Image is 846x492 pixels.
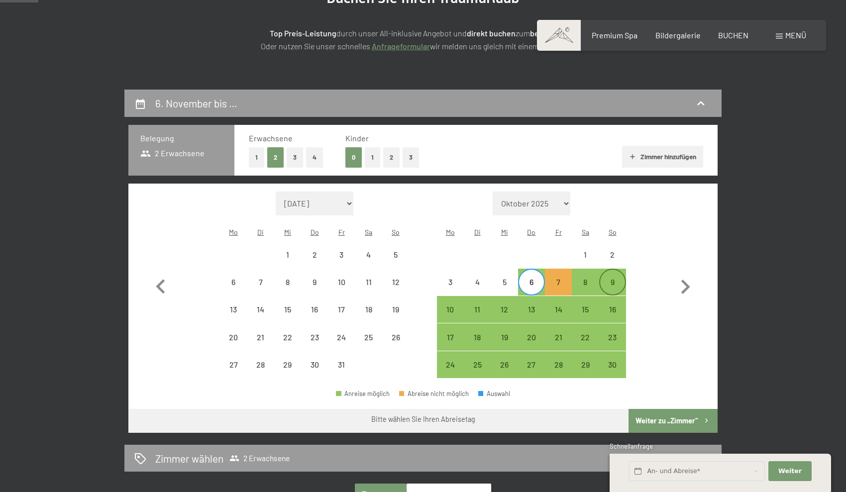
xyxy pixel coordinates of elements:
[329,305,354,330] div: 17
[329,278,354,303] div: 10
[610,442,653,450] span: Schnellanfrage
[382,296,409,323] div: Abreise nicht möglich
[336,391,390,397] div: Anreise möglich
[220,296,247,323] div: Mon Oct 13 2025
[249,147,264,168] button: 1
[247,296,274,323] div: Abreise nicht möglich
[437,269,464,295] div: Abreise nicht möglich
[274,241,301,268] div: Wed Oct 01 2025
[478,391,510,397] div: Auswahl
[491,269,518,295] div: Abreise nicht möglich
[301,351,328,378] div: Thu Oct 30 2025
[465,305,490,330] div: 11
[301,296,328,323] div: Abreise nicht möglich
[383,147,400,168] button: 2
[274,351,301,378] div: Wed Oct 29 2025
[328,323,355,350] div: Abreise nicht möglich
[545,323,572,350] div: Fri Nov 21 2025
[518,269,545,295] div: Abreise möglich
[155,97,237,109] h2: 6. November bis …
[365,228,372,236] abbr: Samstag
[383,333,408,358] div: 26
[491,351,518,378] div: Wed Nov 26 2025
[491,323,518,350] div: Abreise möglich
[257,228,264,236] abbr: Dienstag
[545,296,572,323] div: Fri Nov 14 2025
[355,269,382,295] div: Abreise nicht möglich
[491,323,518,350] div: Wed Nov 19 2025
[355,323,382,350] div: Sat Oct 25 2025
[247,296,274,323] div: Tue Oct 14 2025
[338,228,345,236] abbr: Freitag
[655,30,701,40] a: Bildergalerie
[382,241,409,268] div: Sun Oct 05 2025
[155,451,223,466] h2: Zimmer wählen
[718,30,748,40] a: BUCHEN
[356,305,381,330] div: 18
[546,278,571,303] div: 7
[355,296,382,323] div: Sat Oct 18 2025
[437,269,464,295] div: Mon Nov 03 2025
[573,305,598,330] div: 15
[329,251,354,276] div: 3
[599,351,626,378] div: Abreise möglich
[622,146,703,168] button: Zimmer hinzufügen
[311,228,319,236] abbr: Donnerstag
[302,305,327,330] div: 16
[345,147,362,168] button: 0
[545,351,572,378] div: Fri Nov 28 2025
[274,351,301,378] div: Abreise nicht möglich
[465,333,490,358] div: 18
[573,361,598,386] div: 29
[519,361,544,386] div: 27
[491,296,518,323] div: Abreise möglich
[328,323,355,350] div: Fri Oct 24 2025
[284,228,291,236] abbr: Mittwoch
[220,351,247,378] div: Mon Oct 27 2025
[221,278,246,303] div: 6
[274,323,301,350] div: Abreise nicht möglich
[464,351,491,378] div: Tue Nov 25 2025
[437,296,464,323] div: Abreise möglich
[302,278,327,303] div: 9
[220,269,247,295] div: Abreise nicht möglich
[328,296,355,323] div: Abreise nicht möglich
[270,28,336,38] strong: Top Preis-Leistung
[247,351,274,378] div: Abreise nicht möglich
[274,269,301,295] div: Abreise nicht möglich
[437,323,464,350] div: Abreise möglich
[249,133,293,143] span: Erwachsene
[302,251,327,276] div: 2
[467,28,516,38] strong: direkt buchen
[274,296,301,323] div: Abreise nicht möglich
[592,30,637,40] a: Premium Spa
[573,278,598,303] div: 8
[491,296,518,323] div: Wed Nov 12 2025
[328,296,355,323] div: Fri Oct 17 2025
[545,296,572,323] div: Abreise möglich
[383,278,408,303] div: 12
[492,361,517,386] div: 26
[371,414,475,424] div: Bitte wählen Sie Ihren Abreisetag
[174,27,672,52] p: durch unser All-inklusive Angebot und zum ! Oder nutzen Sie unser schnelles wir melden uns gleich...
[572,323,599,350] div: Sat Nov 22 2025
[248,278,273,303] div: 7
[383,251,408,276] div: 5
[328,351,355,378] div: Abreise nicht möglich
[302,361,327,386] div: 30
[220,323,247,350] div: Abreise nicht möglich
[220,269,247,295] div: Mon Oct 06 2025
[438,278,463,303] div: 3
[392,228,400,236] abbr: Sonntag
[275,278,300,303] div: 8
[599,323,626,350] div: Sun Nov 23 2025
[492,333,517,358] div: 19
[599,269,626,295] div: Sun Nov 09 2025
[671,192,700,379] button: Nächster Monat
[301,351,328,378] div: Abreise nicht möglich
[382,241,409,268] div: Abreise nicht möglich
[546,305,571,330] div: 14
[382,296,409,323] div: Sun Oct 19 2025
[329,333,354,358] div: 24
